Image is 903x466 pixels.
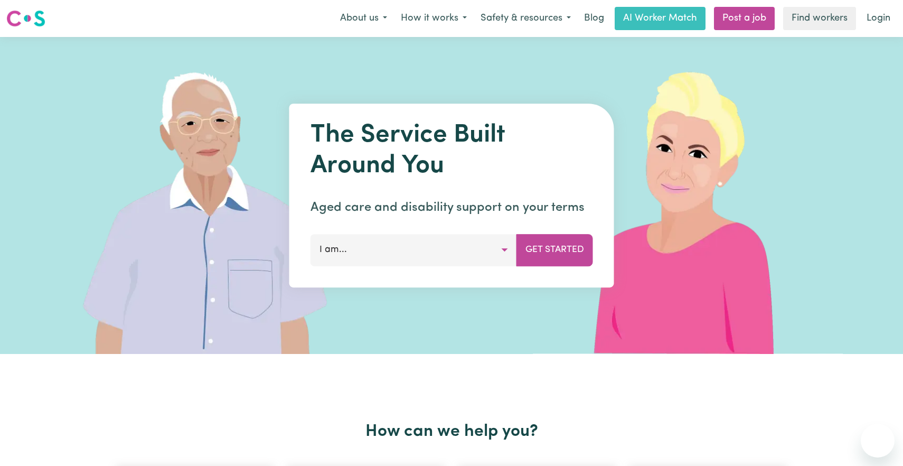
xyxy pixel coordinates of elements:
a: AI Worker Match [615,7,706,30]
a: Post a job [714,7,775,30]
a: Login [860,7,897,30]
button: I am... [311,234,517,266]
h2: How can we help you? [109,422,794,442]
h1: The Service Built Around You [311,120,593,181]
button: How it works [394,7,474,30]
img: Careseekers logo [6,9,45,28]
a: Careseekers logo [6,6,45,31]
button: About us [333,7,394,30]
button: Safety & resources [474,7,578,30]
p: Aged care and disability support on your terms [311,198,593,217]
a: Blog [578,7,610,30]
button: Get Started [516,234,593,266]
a: Find workers [783,7,856,30]
iframe: Button to launch messaging window [861,424,895,458]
